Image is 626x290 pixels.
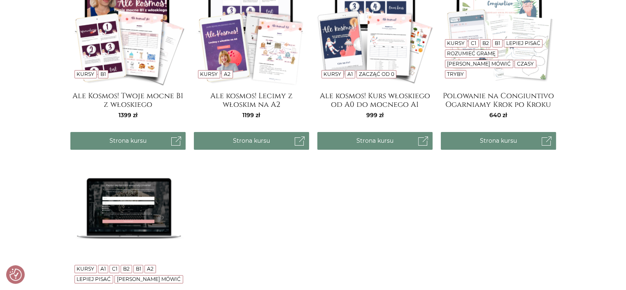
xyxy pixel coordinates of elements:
[471,40,476,46] a: C1
[136,266,141,272] a: B1
[517,61,534,67] a: Czasy
[70,92,186,108] a: Ale Kosmos! Twoje mocne B1 z włoskiego
[119,111,137,119] span: 1399
[366,111,384,119] span: 999
[495,40,500,46] a: B1
[447,71,464,77] a: Tryby
[9,269,22,281] img: Revisit consent button
[200,71,218,77] a: Kursy
[194,132,309,150] a: Strona kursu
[358,71,394,77] a: Zacząć od 0
[347,71,353,77] a: A1
[317,132,433,150] a: Strona kursu
[112,266,117,272] a: C1
[147,266,154,272] a: A2
[224,71,230,77] a: A2
[506,40,540,46] a: Lepiej pisać
[77,71,94,77] a: Kursy
[447,61,511,67] a: [PERSON_NAME] mówić
[447,50,496,57] a: Rozumieć gramę
[9,269,22,281] button: Preferencje co do zgód
[482,40,489,46] a: B2
[441,132,556,150] a: Strona kursu
[77,266,94,272] a: Kursy
[317,92,433,108] a: Ale kosmos! Kurs włoskiego od A0 do mocnego A1
[441,92,556,108] a: Polowanie na Congiuntivo Ogarniamy Krok po Kroku
[70,132,186,150] a: Strona kursu
[123,266,130,272] a: B2
[100,266,106,272] a: A1
[100,71,106,77] a: B1
[242,111,260,119] span: 1199
[117,276,181,282] a: [PERSON_NAME] mówić
[323,71,341,77] a: Kursy
[489,111,507,119] span: 640
[77,276,111,282] a: Lepiej pisać
[194,92,309,108] a: Ale kosmos! Lecimy z włoskim na A2
[447,40,465,46] a: Kursy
